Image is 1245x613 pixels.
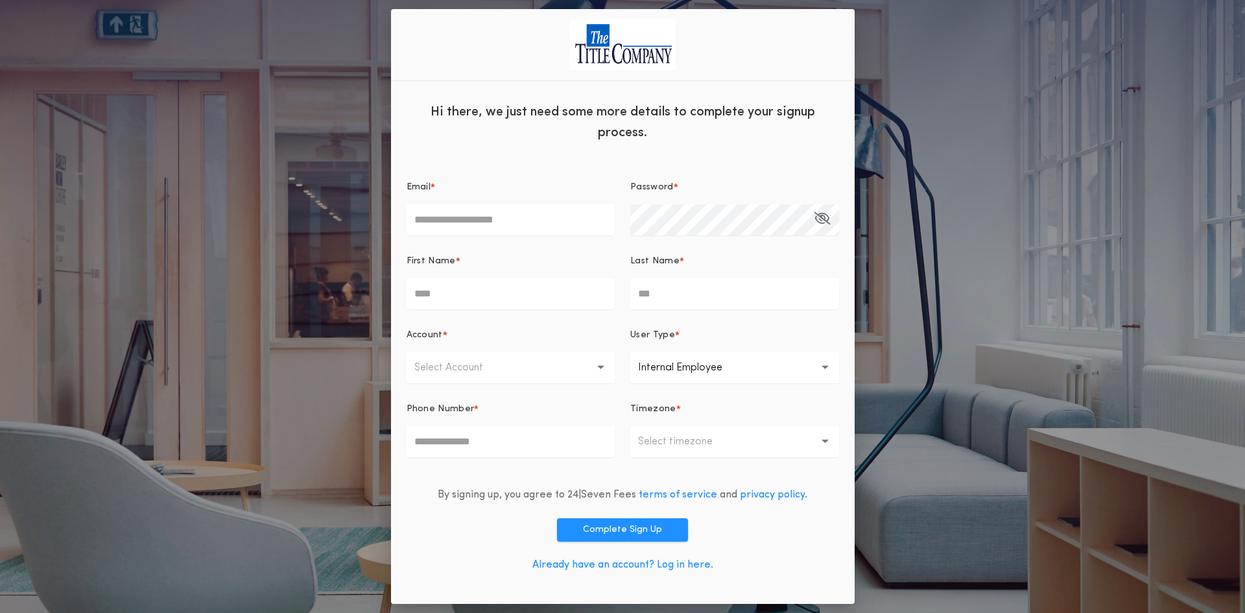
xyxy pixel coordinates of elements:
[407,278,615,309] input: First Name*
[438,487,807,503] div: By signing up, you agree to 24|Seven Fees and
[407,403,475,416] p: Phone Number
[569,19,676,69] img: logo
[391,91,855,150] div: Hi there, we just need some more details to complete your signup process.
[630,403,676,416] p: Timezone
[638,434,733,450] p: Select timezone
[638,360,743,376] p: Internal Employee
[630,426,839,457] button: Select timezone
[630,204,839,235] input: Password*
[407,329,443,342] p: Account
[407,426,615,457] input: Phone Number*
[814,204,830,235] button: Password*
[407,204,615,235] input: Email*
[630,181,674,194] p: Password
[407,255,456,268] p: First Name
[630,278,839,309] input: Last Name*
[407,352,615,383] button: Select Account
[630,329,675,342] p: User Type
[407,181,431,194] p: Email
[630,352,839,383] button: Internal Employee
[740,490,807,500] a: privacy policy.
[639,490,717,500] a: terms of service
[532,560,713,570] a: Already have an account? Log in here.
[630,255,680,268] p: Last Name
[414,360,504,376] p: Select Account
[557,518,688,542] button: Complete Sign Up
